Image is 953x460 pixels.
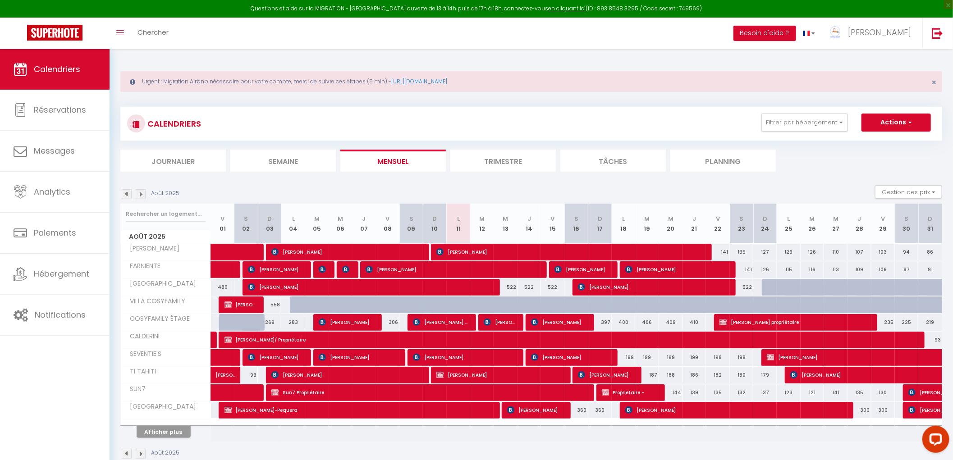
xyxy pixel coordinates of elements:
[342,261,350,278] span: [PERSON_NAME]
[858,214,861,223] abbr: J
[753,261,777,278] div: 126
[824,204,848,244] th: 27
[211,367,234,384] a: [PERSON_NAME]
[366,261,537,278] span: [PERSON_NAME]
[833,214,838,223] abbr: M
[848,27,911,38] span: [PERSON_NAME]
[588,402,612,419] div: 360
[871,402,895,419] div: 300
[753,204,777,244] th: 24
[518,279,541,296] div: 522
[122,349,164,359] span: SEVENTIE'S
[801,384,824,401] div: 121
[767,349,933,366] span: [PERSON_NAME]
[645,214,650,223] abbr: M
[931,77,936,88] span: ×
[399,204,423,244] th: 09
[730,261,753,278] div: 141
[122,296,188,306] span: VILLA COSYFAMILY
[730,244,753,260] div: 135
[122,314,192,324] span: COSYFAMILY ÉTAGE
[598,214,602,223] abbr: D
[225,296,256,313] span: [PERSON_NAME]
[564,402,588,419] div: 360
[314,214,320,223] abbr: M
[719,314,868,331] span: [PERSON_NAME] propriétaire
[120,150,226,172] li: Journalier
[918,244,942,260] div: 86
[551,214,555,223] abbr: V
[918,261,942,278] div: 91
[479,214,485,223] abbr: M
[225,401,490,419] span: [PERSON_NAME]-Pequera
[659,384,683,401] div: 144
[494,204,517,244] th: 13
[549,5,586,12] a: en cliquant ici
[450,150,556,172] li: Trimestre
[211,204,234,244] th: 01
[457,214,460,223] abbr: L
[730,279,753,296] div: 522
[918,314,942,331] div: 219
[777,244,800,260] div: 126
[635,367,659,383] div: 187
[905,214,909,223] abbr: S
[413,314,467,331] span: [PERSON_NAME] Ski & Inline Vyšší Brod
[918,332,942,348] div: 93
[329,204,352,244] th: 06
[484,314,515,331] span: [PERSON_NAME]
[234,367,258,383] div: 93
[848,261,871,278] div: 109
[122,367,159,377] span: TI TAHITI
[716,214,720,223] abbr: V
[120,71,942,92] div: Urgent : Migration Airbnb nécessaire pour votre compte, merci de suivre ces étapes (5 min) -
[871,261,895,278] div: 106
[271,366,420,383] span: [PERSON_NAME]
[34,268,89,279] span: Hébergement
[602,384,656,401] span: Proprietaire -
[413,349,514,366] span: [PERSON_NAME]
[151,449,179,457] p: Août 2025
[683,384,706,401] div: 139
[319,349,397,366] span: [PERSON_NAME]
[895,244,918,260] div: 94
[531,314,586,331] span: [PERSON_NAME]
[234,204,258,244] th: 02
[578,278,726,296] span: [PERSON_NAME]
[122,279,199,289] span: [GEOGRAPHIC_DATA]
[151,189,179,198] p: Août 2025
[683,349,706,366] div: 199
[683,314,706,331] div: 410
[733,26,796,41] button: Besoin d'aide ?
[220,214,225,223] abbr: V
[35,309,86,320] span: Notifications
[281,204,305,244] th: 04
[319,314,373,331] span: [PERSON_NAME]
[137,27,169,37] span: Chercher
[126,206,206,222] input: Rechercher un logement...
[258,314,281,331] div: 269
[659,204,683,244] th: 20
[122,332,162,342] span: CALDERINI
[281,314,305,331] div: 283
[376,204,399,244] th: 08
[670,150,776,172] li: Planning
[683,367,706,383] div: 186
[612,314,635,331] div: 400
[376,314,399,331] div: 306
[692,214,696,223] abbr: J
[895,261,918,278] div: 97
[761,114,848,132] button: Filtrer par hébergement
[588,204,612,244] th: 17
[145,114,201,134] h3: CALENDRIERS
[518,204,541,244] th: 14
[34,64,80,75] span: Calendriers
[340,150,446,172] li: Mensuel
[423,204,446,244] th: 10
[824,244,848,260] div: 110
[788,214,790,223] abbr: L
[215,362,236,379] span: [PERSON_NAME]
[801,261,824,278] div: 116
[730,204,753,244] th: 23
[554,261,609,278] span: [PERSON_NAME]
